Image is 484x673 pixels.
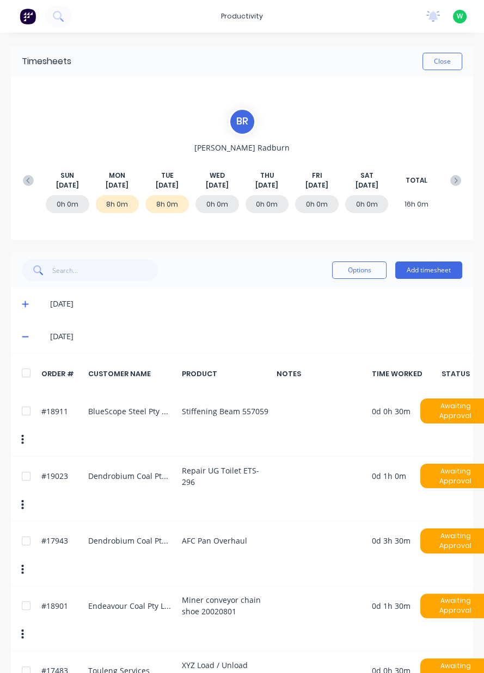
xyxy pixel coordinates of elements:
[246,195,289,213] div: 0h 0m
[88,369,175,379] div: CUSTOMER NAME
[332,261,387,279] button: Options
[20,8,36,24] img: Factory
[145,195,189,213] div: 8h 0m
[356,180,378,190] span: [DATE]
[395,195,438,213] div: 16h 0m
[41,369,82,379] div: ORDER #
[50,331,462,342] div: [DATE]
[345,195,389,213] div: 0h 0m
[56,180,79,190] span: [DATE]
[194,142,290,153] span: [PERSON_NAME] Radburn
[295,195,339,213] div: 0h 0m
[216,8,268,24] div: productivity
[229,108,256,135] div: B R
[156,180,179,190] span: [DATE]
[96,195,139,213] div: 8h 0m
[305,180,328,190] span: [DATE]
[109,171,125,180] span: MON
[311,171,322,180] span: FRI
[106,180,128,190] span: [DATE]
[255,180,278,190] span: [DATE]
[46,195,89,213] div: 0h 0m
[161,171,174,180] span: TUE
[22,55,71,68] div: Timesheets
[457,11,463,21] span: W
[206,180,229,190] span: [DATE]
[449,369,462,379] div: STATUS
[182,369,271,379] div: PRODUCT
[395,261,462,279] button: Add timesheet
[52,259,158,281] input: Search...
[195,195,239,213] div: 0h 0m
[422,53,462,70] button: Close
[360,171,373,180] span: SAT
[372,369,443,379] div: TIME WORKED
[260,171,274,180] span: THU
[210,171,225,180] span: WED
[60,171,74,180] span: SUN
[406,176,427,185] span: TOTAL
[50,298,462,310] div: [DATE]
[277,369,365,379] div: NOTES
